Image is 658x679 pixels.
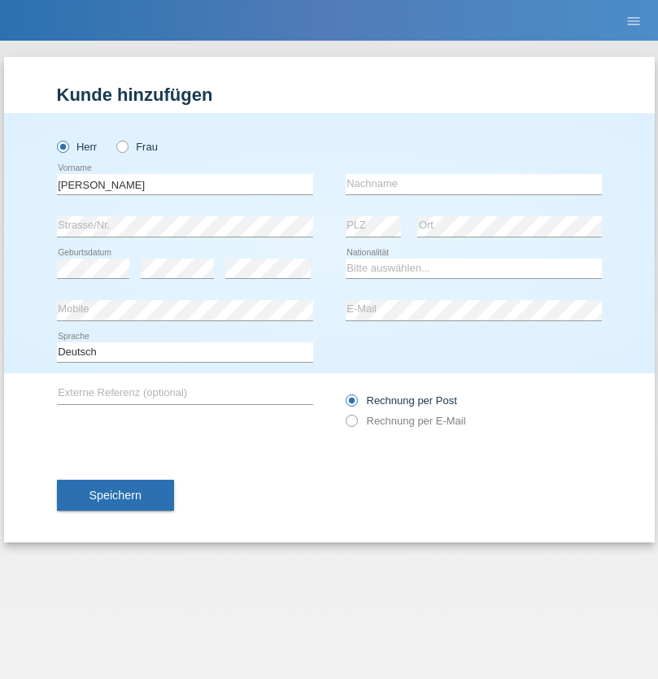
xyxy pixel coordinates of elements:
[57,85,602,105] h1: Kunde hinzufügen
[346,415,356,435] input: Rechnung per E-Mail
[625,13,642,29] i: menu
[57,141,98,153] label: Herr
[116,141,127,151] input: Frau
[57,141,68,151] input: Herr
[346,415,466,427] label: Rechnung per E-Mail
[617,15,650,25] a: menu
[89,489,142,502] span: Speichern
[346,394,356,415] input: Rechnung per Post
[346,394,457,407] label: Rechnung per Post
[116,141,158,153] label: Frau
[57,480,174,511] button: Speichern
